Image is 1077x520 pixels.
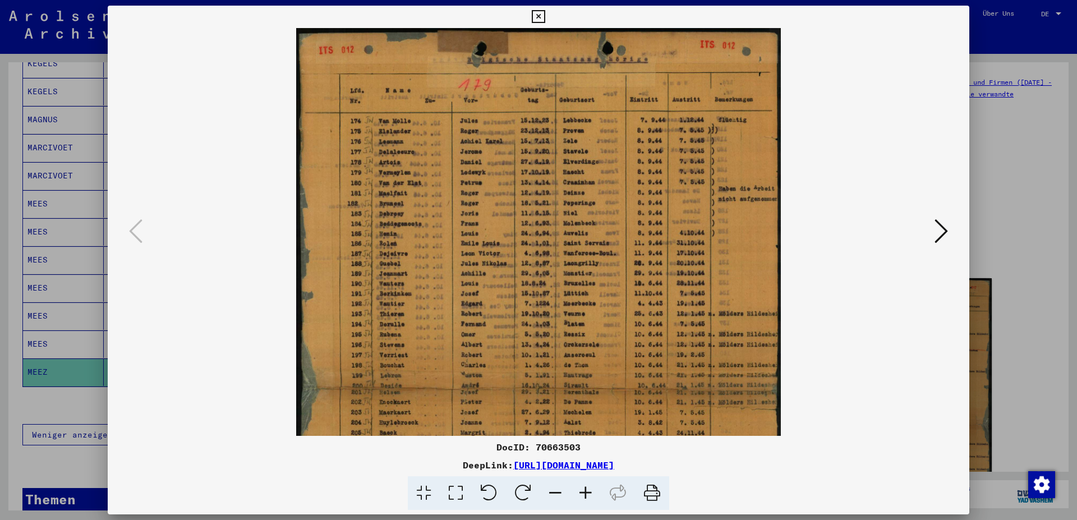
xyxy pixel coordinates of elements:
[1028,471,1055,498] img: Zustimmung ändern
[108,458,969,472] div: DeepLink:
[108,440,969,454] div: DocID: 70663503
[513,459,614,471] a: [URL][DOMAIN_NAME]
